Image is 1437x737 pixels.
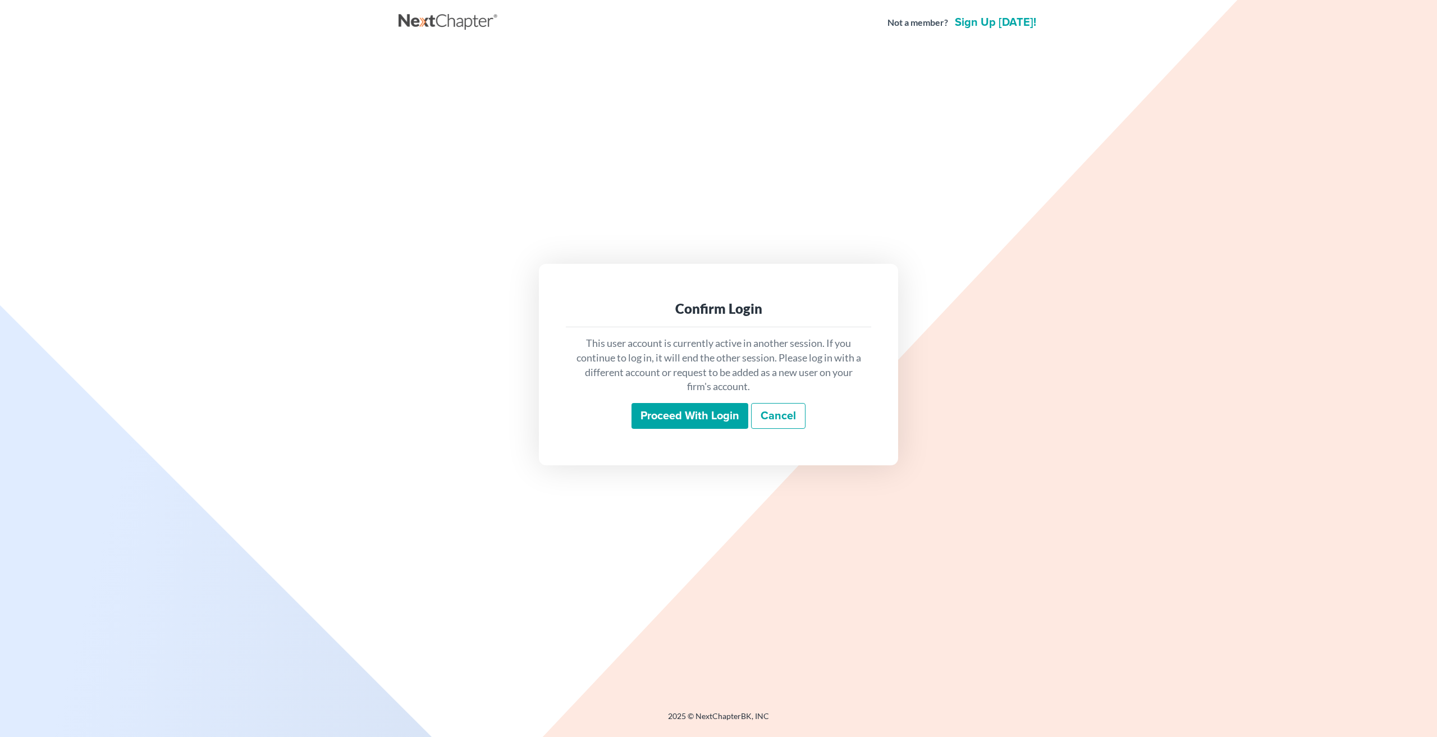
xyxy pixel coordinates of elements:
[399,711,1038,731] div: 2025 © NextChapterBK, INC
[575,336,862,394] p: This user account is currently active in another session. If you continue to log in, it will end ...
[953,17,1038,28] a: Sign up [DATE]!
[631,403,748,429] input: Proceed with login
[751,403,806,429] a: Cancel
[887,16,948,29] strong: Not a member?
[575,300,862,318] div: Confirm Login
